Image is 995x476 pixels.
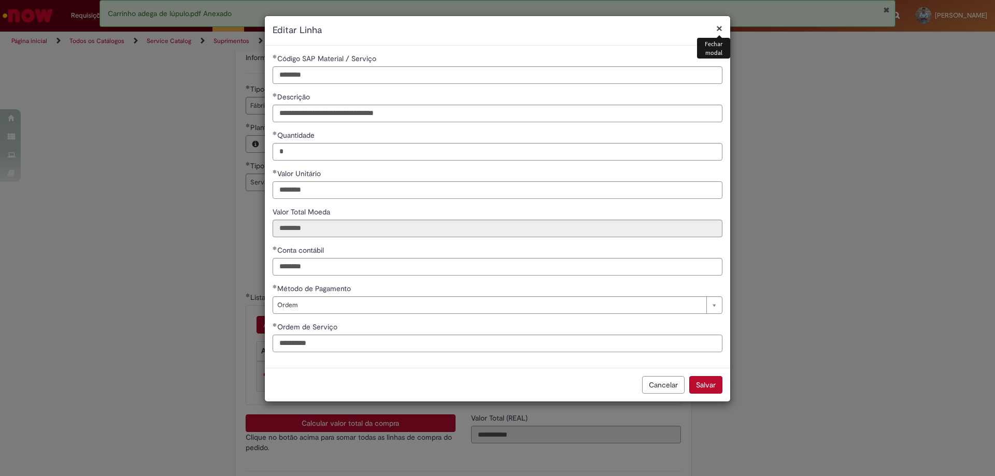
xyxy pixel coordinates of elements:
span: Ordem [277,297,701,313]
span: Obrigatório Preenchido [273,284,277,289]
span: Obrigatório Preenchido [273,54,277,59]
input: Ordem de Serviço [273,335,722,352]
input: Valor Total Moeda [273,220,722,237]
input: Quantidade [273,143,722,161]
span: Obrigatório Preenchido [273,246,277,250]
span: Obrigatório Preenchido [273,323,277,327]
span: Obrigatório Preenchido [273,93,277,97]
span: Obrigatório Preenchido [273,131,277,135]
button: Fechar modal [716,23,722,34]
span: Somente leitura - Valor Total Moeda [273,207,332,217]
input: Valor Unitário [273,181,722,199]
input: Descrição [273,105,722,122]
button: Cancelar [642,376,685,394]
span: Descrição [277,92,312,102]
input: Código SAP Material / Serviço [273,66,722,84]
input: Conta contábil [273,258,722,276]
span: Ordem de Serviço [277,322,339,331]
span: Obrigatório Preenchido [273,169,277,174]
h2: Editar Linha [273,24,722,37]
span: Quantidade [277,131,317,140]
span: Valor Unitário [277,169,323,178]
span: Conta contábil [277,246,326,255]
span: Método de Pagamento [277,284,353,293]
button: Salvar [689,376,722,394]
div: Fechar modal [697,38,730,59]
span: Código SAP Material / Serviço [277,54,378,63]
